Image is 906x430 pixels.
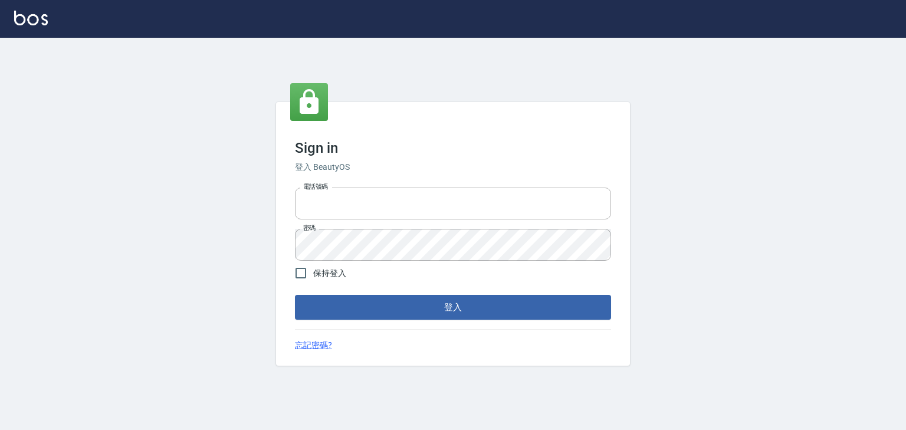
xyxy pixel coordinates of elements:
[14,11,48,25] img: Logo
[303,224,316,232] label: 密碼
[295,295,611,320] button: 登入
[295,161,611,173] h6: 登入 BeautyOS
[295,339,332,352] a: 忘記密碼?
[303,182,328,191] label: 電話號碼
[313,267,346,280] span: 保持登入
[295,140,611,156] h3: Sign in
